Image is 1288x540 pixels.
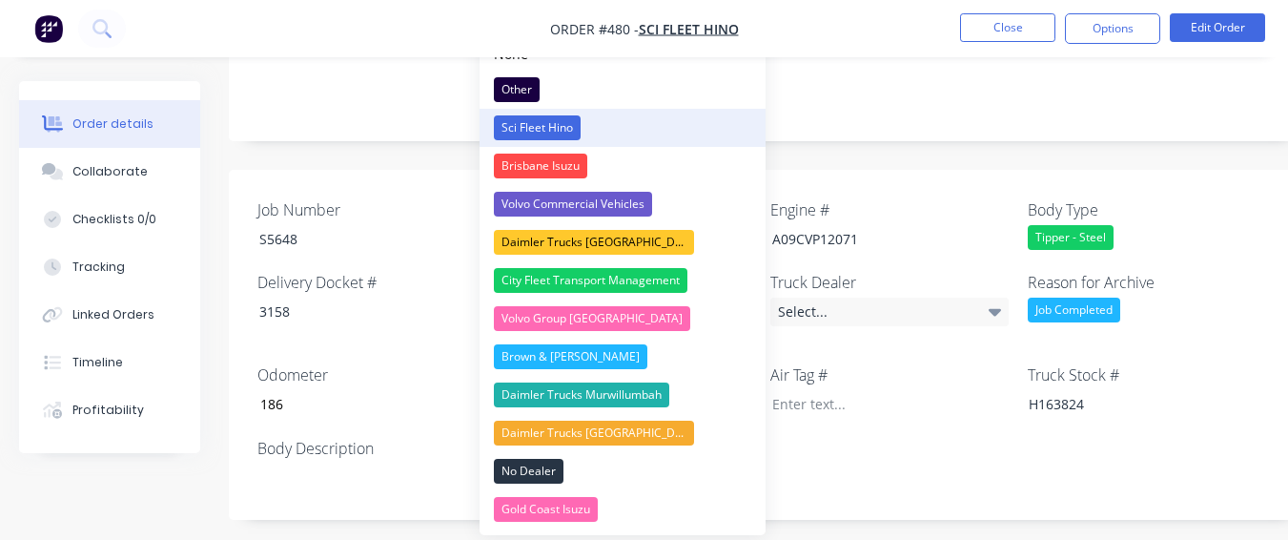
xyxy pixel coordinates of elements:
div: Daimler Trucks Murwillumbah [494,383,669,407]
label: Air Tag # [770,363,1009,386]
button: Brown & [PERSON_NAME] [480,338,766,376]
button: Brisbane Isuzu [480,147,766,185]
div: Volvo Commercial Vehicles [494,192,652,217]
div: 3158 [244,298,482,325]
label: Reason for Archive [1028,271,1266,294]
label: Job Number [257,198,496,221]
button: Order details [19,100,200,148]
div: Other [494,77,540,102]
button: Linked Orders [19,291,200,339]
button: City Fleet Transport Management [480,261,766,300]
div: Order details [72,115,153,133]
div: S5648 [244,225,482,253]
div: Job Completed [1028,298,1120,322]
button: Daimler Trucks [GEOGRAPHIC_DATA] [480,414,766,452]
div: Daimler Trucks [GEOGRAPHIC_DATA] [494,230,694,255]
input: Enter number... [244,390,496,419]
div: Select... [770,298,1009,326]
img: Factory [34,14,63,43]
button: Checklists 0/0 [19,196,200,243]
span: Order #480 - [550,20,639,38]
div: Linked Orders [72,306,154,323]
button: Daimler Trucks Murwillumbah [480,376,766,414]
div: City Fleet Transport Management [494,268,687,293]
button: No Dealer [480,452,766,490]
div: A09CVP12071 [757,225,995,253]
button: Options [1065,13,1160,44]
div: Timeline [72,354,123,371]
div: Sci Fleet Hino [494,115,581,140]
a: Sci Fleet Hino [639,20,739,38]
button: Volvo Group [GEOGRAPHIC_DATA] [480,300,766,338]
label: Odometer [257,363,496,386]
div: Daimler Trucks [GEOGRAPHIC_DATA] [494,421,694,446]
div: No Dealer [494,459,563,484]
button: Gold Coast Isuzu [480,490,766,529]
button: Daimler Trucks [GEOGRAPHIC_DATA] [480,223,766,261]
button: Collaborate [19,148,200,196]
div: Profitability [72,402,144,419]
div: Collaborate [72,163,148,180]
label: Engine # [770,198,1009,221]
button: Close [960,13,1055,42]
button: Tracking [19,243,200,291]
label: Body Type [1028,198,1266,221]
label: Delivery Docket # [257,271,496,294]
label: Body Description [257,437,496,460]
button: Edit Order [1170,13,1265,42]
div: Checklists 0/0 [72,211,156,228]
div: Volvo Group [GEOGRAPHIC_DATA] [494,306,690,331]
button: Profitability [19,386,200,434]
div: Brisbane Isuzu [494,154,587,178]
button: Timeline [19,339,200,386]
label: Truck Stock # [1028,363,1266,386]
button: Sci Fleet Hino [480,109,766,147]
button: Volvo Commercial Vehicles [480,185,766,223]
button: Other [480,71,766,109]
div: Gold Coast Isuzu [494,497,598,522]
div: Tracking [72,259,125,276]
label: Truck Dealer [770,271,1009,294]
div: Brown & [PERSON_NAME] [494,344,647,369]
div: Tipper - Steel [1028,225,1114,250]
div: H163824 [1013,390,1252,418]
